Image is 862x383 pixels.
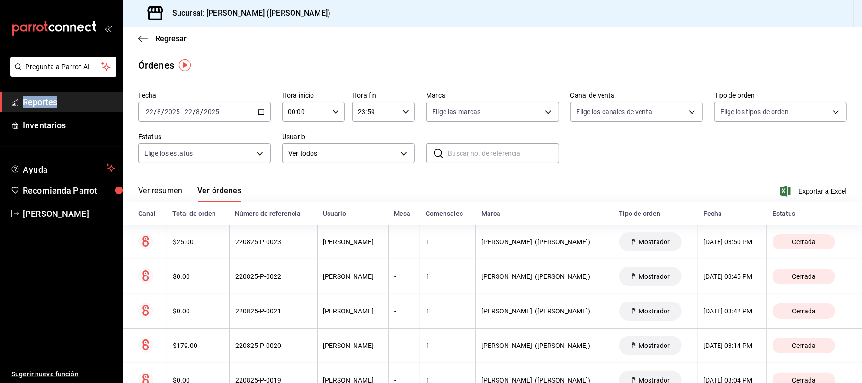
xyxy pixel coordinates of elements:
div: $179.00 [173,342,223,349]
div: [PERSON_NAME] [323,307,382,315]
div: [PERSON_NAME] [323,342,382,349]
div: 1 [426,342,470,349]
span: Elige los tipos de orden [720,107,789,116]
button: Ver resumen [138,186,182,202]
div: - [394,238,414,246]
input: ---- [204,108,220,116]
button: open_drawer_menu [104,25,112,32]
a: Pregunta a Parrot AI [7,69,116,79]
div: [PERSON_NAME] [323,238,382,246]
span: Elige los canales de venta [577,107,652,116]
div: Marca [481,210,607,217]
span: Recomienda Parrot [23,184,115,197]
span: / [193,108,196,116]
div: 220825-P-0023 [235,238,311,246]
div: [DATE] 03:14 PM [704,342,761,349]
span: Inventarios [23,119,115,132]
span: / [154,108,157,116]
div: $0.00 [173,307,223,315]
label: Estatus [138,134,271,141]
label: Hora inicio [282,92,345,99]
label: Tipo de orden [714,92,847,99]
span: Cerrada [788,273,819,280]
div: 1 [426,273,470,280]
input: Buscar no. de referencia [448,144,559,163]
input: -- [157,108,161,116]
div: Tipo de orden [619,210,692,217]
span: Reportes [23,96,115,108]
div: Comensales [426,210,470,217]
div: - [394,342,414,349]
span: Cerrada [788,238,819,246]
span: Mostrador [635,238,674,246]
img: Tooltip marker [179,59,191,71]
div: Estatus [773,210,847,217]
span: Elige los estatus [144,149,193,158]
div: Número de referencia [235,210,311,217]
span: Sugerir nueva función [11,369,115,379]
span: Mostrador [635,307,674,315]
label: Hora fin [352,92,415,99]
button: Exportar a Excel [782,186,847,197]
div: [PERSON_NAME] ([PERSON_NAME]) [481,273,607,280]
div: Mesa [394,210,414,217]
div: navigation tabs [138,186,241,202]
div: $0.00 [173,273,223,280]
div: Órdenes [138,58,174,72]
span: Mostrador [635,273,674,280]
input: -- [184,108,193,116]
div: 220825-P-0021 [235,307,311,315]
button: Regresar [138,34,187,43]
span: Pregunta a Parrot AI [26,62,102,72]
div: 220825-P-0020 [235,342,311,349]
div: 1 [426,238,470,246]
div: [PERSON_NAME] ([PERSON_NAME]) [481,307,607,315]
button: Ver órdenes [197,186,241,202]
span: - [181,108,183,116]
div: [DATE] 03:45 PM [704,273,761,280]
div: [DATE] 03:50 PM [704,238,761,246]
span: Ver todos [288,149,397,159]
div: - [394,273,414,280]
label: Marca [426,92,559,99]
span: Mostrador [635,342,674,349]
input: -- [145,108,154,116]
label: Usuario [282,134,415,141]
span: Regresar [155,34,187,43]
input: -- [196,108,201,116]
div: 220825-P-0022 [235,273,311,280]
span: / [161,108,164,116]
div: Canal [138,210,161,217]
label: Fecha [138,92,271,99]
div: Usuario [323,210,382,217]
span: Elige las marcas [432,107,480,116]
div: 1 [426,307,470,315]
div: $25.00 [173,238,223,246]
div: [PERSON_NAME] [323,273,382,280]
span: Cerrada [788,342,819,349]
div: - [394,307,414,315]
button: Pregunta a Parrot AI [10,57,116,77]
h3: Sucursal: [PERSON_NAME] ([PERSON_NAME]) [165,8,330,19]
div: [PERSON_NAME] ([PERSON_NAME]) [481,342,607,349]
div: [PERSON_NAME] ([PERSON_NAME]) [481,238,607,246]
span: Ayuda [23,162,103,174]
span: Cerrada [788,307,819,315]
label: Canal de venta [570,92,703,99]
input: ---- [164,108,180,116]
div: [DATE] 03:42 PM [704,307,761,315]
span: / [201,108,204,116]
span: [PERSON_NAME] [23,207,115,220]
div: Total de orden [172,210,223,217]
div: Fecha [703,210,761,217]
